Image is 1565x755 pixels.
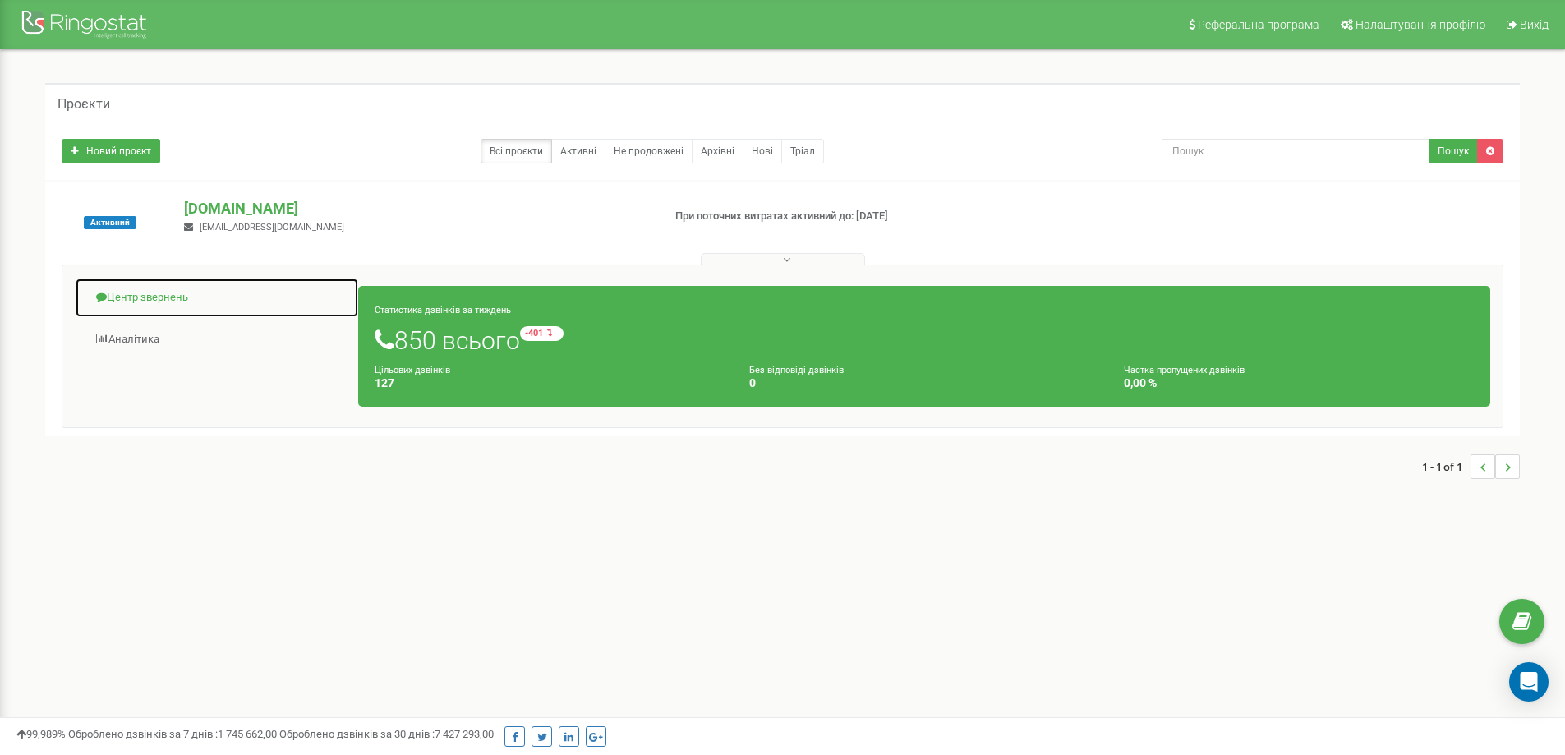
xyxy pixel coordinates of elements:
[1422,454,1471,479] span: 1 - 1 of 1
[1124,365,1245,375] small: Частка пропущених дзвінків
[68,728,277,740] span: Оброблено дзвінків за 7 днів :
[749,377,1099,389] h4: 0
[675,209,1017,224] p: При поточних витратах активний до: [DATE]
[1422,438,1520,495] nav: ...
[551,139,605,163] a: Активні
[1356,18,1485,31] span: Налаштування профілю
[781,139,824,163] a: Тріал
[692,139,743,163] a: Архівні
[743,139,782,163] a: Нові
[184,198,648,219] p: [DOMAIN_NAME]
[62,139,160,163] a: Новий проєкт
[218,728,277,740] u: 1 745 662,00
[520,326,564,341] small: -401
[375,377,725,389] h4: 127
[1429,139,1478,163] button: Пошук
[481,139,552,163] a: Всі проєкти
[1198,18,1319,31] span: Реферальна програма
[1520,18,1549,31] span: Вихід
[58,97,110,112] h5: Проєкти
[1509,662,1549,702] div: Open Intercom Messenger
[1162,139,1429,163] input: Пошук
[375,365,450,375] small: Цільових дзвінків
[200,222,344,232] span: [EMAIL_ADDRESS][DOMAIN_NAME]
[605,139,693,163] a: Не продовжені
[375,326,1474,354] h1: 850 всього
[375,305,511,315] small: Статистика дзвінків за тиждень
[435,728,494,740] u: 7 427 293,00
[16,728,66,740] span: 99,989%
[75,320,359,360] a: Аналiтика
[75,278,359,318] a: Центр звернень
[749,365,844,375] small: Без відповіді дзвінків
[1124,377,1474,389] h4: 0,00 %
[84,216,136,229] span: Активний
[279,728,494,740] span: Оброблено дзвінків за 30 днів :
